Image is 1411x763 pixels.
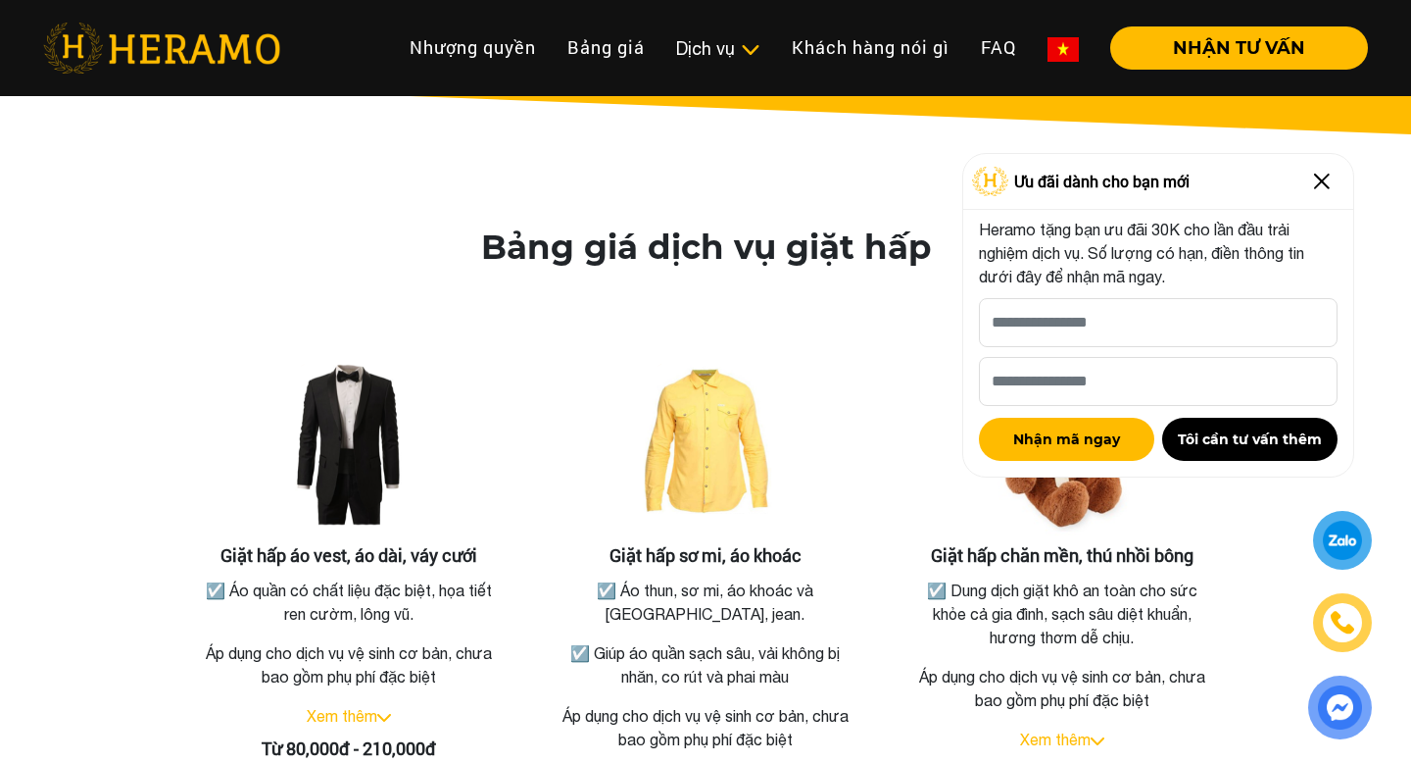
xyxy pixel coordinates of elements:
img: heramo-logo.png [43,23,280,74]
p: ☑️ Giúp áo quần sạch sâu, vải không bị nhăn, co rút và phai màu [554,641,857,688]
img: Giặt hấp áo vest, áo dài, váy cưới [251,349,447,545]
p: Áp dụng cho dịch vụ vệ sinh cơ bản, chưa bao gồm phụ phí đặc biệt [193,641,505,688]
button: NHẬN TƯ VẤN [1110,26,1368,70]
img: Close [1306,166,1338,197]
span: Ưu đãi dành cho bạn mới [1014,170,1190,193]
img: vn-flag.png [1047,37,1079,62]
img: Logo [972,167,1009,196]
p: ☑️ Áo thun, sơ mi, áo khoác và [GEOGRAPHIC_DATA], jean. [554,579,857,626]
img: Giặt hấp sơ mi, áo khoác [608,349,803,545]
p: Áp dụng cho dịch vụ vệ sinh cơ bản, chưa bao gồm phụ phí đặc biệt [906,665,1218,712]
p: ☑️ Áo quần có chất liệu đặc biệt, họa tiết ren cườm, lông vũ. [197,579,501,626]
div: Từ 80,000đ - 210,000đ [193,736,505,762]
h2: Bảng giá dịch vụ giặt hấp [481,228,931,268]
div: Dịch vụ [676,35,760,62]
img: arrow_down.svg [1091,738,1104,745]
p: Heramo tặng bạn ưu đãi 30K cho lần đầu trải nghiệm dịch vụ. Số lượng có hạn, điền thông tin dưới ... [979,218,1338,288]
img: phone-icon [1329,609,1357,636]
p: ☑️ Dung dịch giặt khô an toàn cho sức khỏe cả gia đình, sạch sâu diệt khuẩn, hương thơm dễ chịu. [910,579,1214,649]
button: Tôi cần tư vấn thêm [1162,418,1338,461]
a: Khách hàng nói gì [776,26,965,69]
img: subToggleIcon [740,40,760,60]
a: Bảng giá [552,26,660,69]
p: Áp dụng cho dịch vụ vệ sinh cơ bản, chưa bao gồm phụ phí đặc biệt [550,704,861,751]
a: Xem thêm [307,707,377,725]
a: FAQ [965,26,1032,69]
h3: Giặt hấp áo vest, áo dài, váy cưới [193,545,505,567]
button: Nhận mã ngay [979,418,1154,461]
a: Nhượng quyền [394,26,552,69]
img: arrow_down.svg [377,714,391,722]
a: NHẬN TƯ VẤN [1095,39,1368,57]
h3: Giặt hấp chăn mền, thú nhồi bông [906,545,1218,567]
a: phone-icon [1316,596,1370,650]
h3: Giặt hấp sơ mi, áo khoác [550,545,861,567]
a: Xem thêm [1020,731,1091,748]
